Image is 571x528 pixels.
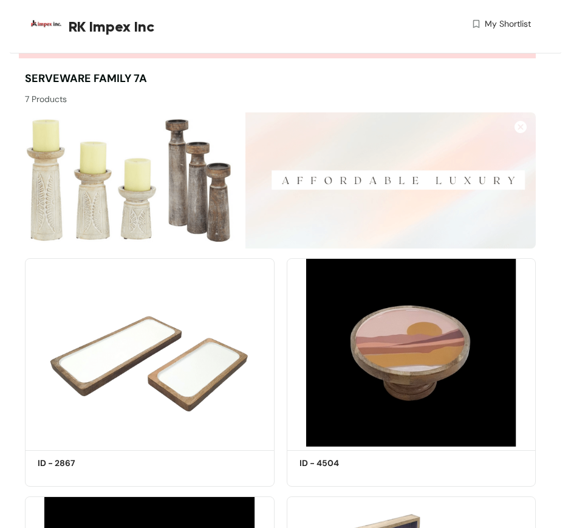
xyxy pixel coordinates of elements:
img: 9bf60f8b-560a-4d43-8272-0b986d4a6997 [287,258,536,447]
img: 3fb406b3-2c61-4250-91b9-e75cde6c5928 [25,258,275,447]
span: My Shortlist [485,18,531,30]
img: Buyer Portal [25,5,64,44]
h5: ID - 2867 [38,457,141,470]
img: 4b834152-9345-414e-adec-2213461cfa61 [25,112,536,249]
img: Close [515,121,527,133]
span: RK Impex Inc [69,16,154,38]
img: wishlist [471,18,482,30]
h5: ID - 4504 [299,457,403,470]
span: SERVEWARE FAMILY 7A [25,71,147,86]
div: 7 Products [25,87,281,106]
